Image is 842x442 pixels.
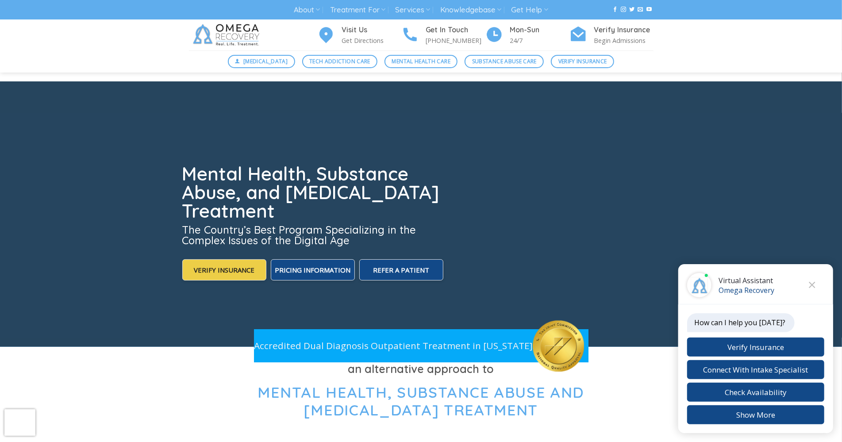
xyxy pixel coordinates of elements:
p: Get Directions [342,35,401,46]
a: Get In Touch [PHONE_NUMBER] [401,24,485,46]
a: [MEDICAL_DATA] [228,55,295,68]
a: Follow on Twitter [630,7,635,13]
a: Send us an email [638,7,643,13]
p: Accredited Dual Diagnosis Outpatient Treatment in [US_STATE] [254,338,533,353]
h1: Mental Health, Substance Abuse, and [MEDICAL_DATA] Treatment [182,165,445,220]
a: Verify Insurance [551,55,614,68]
a: Treatment For [330,2,385,18]
a: Follow on YouTube [646,7,652,13]
p: Begin Admissions [594,35,654,46]
p: [PHONE_NUMBER] [426,35,485,46]
span: [MEDICAL_DATA] [243,57,288,65]
span: Verify Insurance [558,57,607,65]
a: Substance Abuse Care [465,55,544,68]
h4: Get In Touch [426,24,485,36]
a: Visit Us Get Directions [317,24,401,46]
h3: an alternative approach to [189,360,654,378]
h4: Visit Us [342,24,401,36]
a: Verify Insurance Begin Admissions [569,24,654,46]
h4: Mon-Sun [510,24,569,36]
h3: The Country’s Best Program Specializing in the Complex Issues of the Digital Age [182,224,445,246]
img: Omega Recovery [189,19,266,50]
h4: Verify Insurance [594,24,654,36]
span: Substance Abuse Care [472,57,537,65]
p: 24/7 [510,35,569,46]
a: Tech Addiction Care [302,55,378,68]
a: Get Help [511,2,548,18]
span: Tech Addiction Care [309,57,370,65]
a: Services [395,2,430,18]
a: Mental Health Care [384,55,458,68]
a: Follow on Instagram [621,7,626,13]
span: Mental Health Care [392,57,450,65]
a: About [294,2,320,18]
span: Mental Health, Substance Abuse and [MEDICAL_DATA] Treatment [258,383,584,420]
a: Knowledgebase [440,2,501,18]
a: Follow on Facebook [612,7,618,13]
